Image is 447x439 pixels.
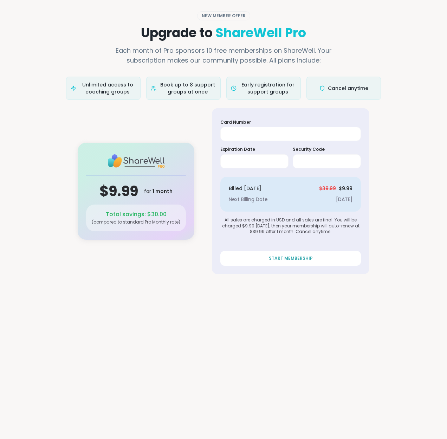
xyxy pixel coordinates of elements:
[336,196,352,203] div: [DATE]
[220,147,289,153] h5: Expiration Date
[105,46,342,65] p: Each month of Pro sponsors 10 free memberships on ShareWell. Your subscription makes our communit...
[293,147,361,153] h5: Security Code
[328,85,368,92] span: Cancel anytime
[229,196,268,203] div: Next Billing Date
[215,24,306,42] span: ShareWell Pro
[220,251,361,266] button: START MEMBERSHIP
[66,26,381,40] h1: Upgrade to
[79,81,136,95] span: Unlimited access to coaching groups
[239,81,296,95] span: Early registration for support groups
[226,131,355,137] iframe: Secure card number input frame
[269,255,313,262] span: START MEMBERSHIP
[226,159,283,165] iframe: Secure expiration date input frame
[299,159,355,165] iframe: Secure CVC input frame
[220,217,361,235] div: All sales are charged in USD and all sales are final. You will be charged $9.99 [DATE], then your...
[229,185,261,192] div: Billed [DATE]
[319,185,352,192] div: $ 9.99
[197,11,250,20] div: NEW MEMBER OFFER
[159,81,216,95] span: Book up to 8 support groups at once
[319,185,337,192] span: $ 39.99
[220,120,361,125] h5: Card Number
